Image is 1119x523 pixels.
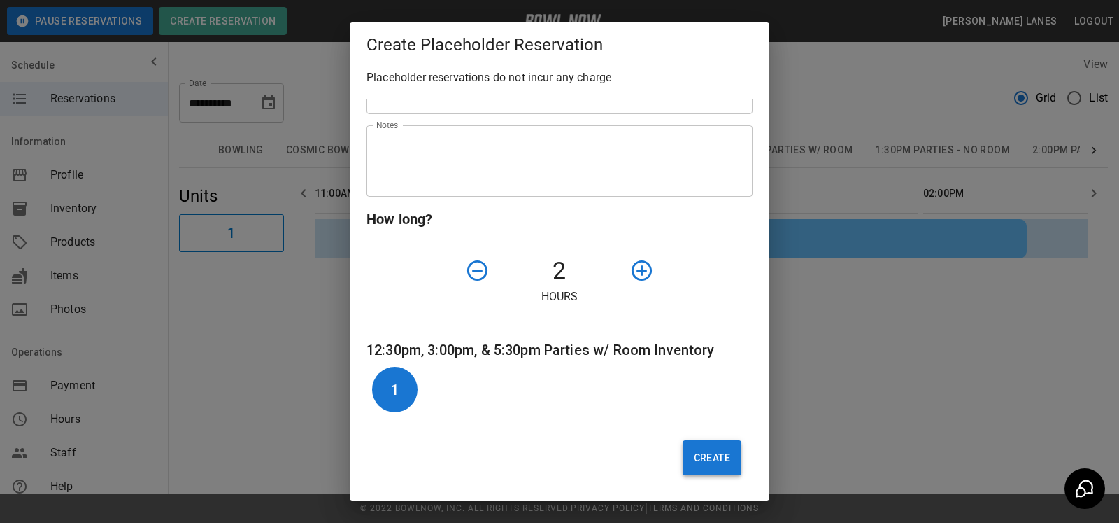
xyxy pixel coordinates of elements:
p: Hours [366,288,753,305]
h4: 2 [495,256,624,286]
button: 1 [372,367,418,412]
button: Create [683,440,741,475]
h6: How long? [366,208,753,230]
h5: Create Placeholder Reservation [366,34,753,56]
h6: Placeholder reservations do not incur any charge [366,68,753,88]
h6: 1 [391,379,399,401]
h6: 12:30pm, 3:00pm, & 5:30pm Parties w/ Room Inventory [366,339,753,361]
